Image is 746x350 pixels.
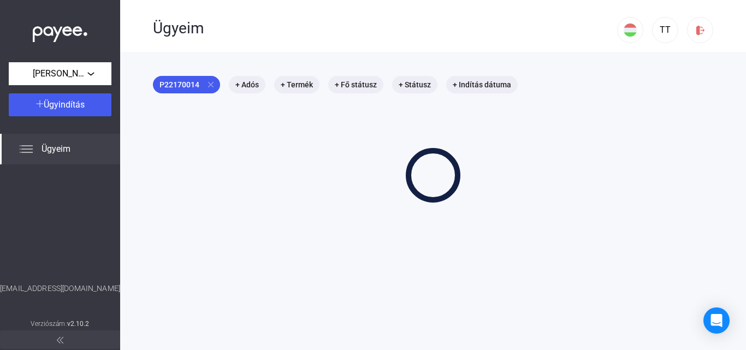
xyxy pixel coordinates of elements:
strong: v2.10.2 [67,320,90,328]
img: white-payee-white-dot.svg [33,20,87,43]
button: [PERSON_NAME] egyéni vállalkozó [9,62,111,85]
button: TT [652,17,678,43]
div: TT [656,23,674,37]
span: Ügyindítás [44,99,85,110]
button: Ügyindítás [9,93,111,116]
img: plus-white.svg [36,100,44,108]
img: logout-red [695,25,706,36]
mat-chip: + Adós [229,76,265,93]
div: Open Intercom Messenger [703,307,730,334]
mat-chip: P22170014 [153,76,220,93]
span: [PERSON_NAME] egyéni vállalkozó [33,67,87,80]
img: arrow-double-left-grey.svg [57,337,63,343]
mat-chip: + Termék [274,76,319,93]
mat-chip: + Státusz [392,76,437,93]
button: HU [617,17,643,43]
span: Ügyeim [42,143,70,156]
img: list.svg [20,143,33,156]
div: Ügyeim [153,19,617,38]
mat-chip: + Fő státusz [328,76,383,93]
mat-icon: close [206,80,216,90]
button: logout-red [687,17,713,43]
img: HU [624,23,637,37]
mat-chip: + Indítás dátuma [446,76,518,93]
